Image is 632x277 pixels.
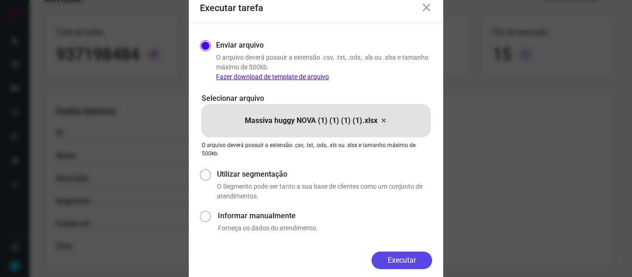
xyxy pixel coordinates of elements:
p: O arquivo deverá possuir a extensão .csv, .txt, .ods, .xls ou .xlsx e tamanho máximo de 500kb. [202,141,430,158]
p: O arquivo deverá possuir a extensão .csv, .txt, .ods, .xls ou .xlsx e tamanho máximo de 500kb. [216,53,432,82]
p: Massiva huggy NOVA (1) (1) (1) (1).xlsx [245,115,378,126]
h3: Executar tarefa [200,2,263,13]
a: Fazer download de template de arquivo [216,73,329,80]
p: Forneça os dados do atendimento. [218,223,432,233]
p: O Segmento pode ser tanto a sua base de clientes como um conjunto de atendimentos. [217,182,432,201]
p: Selecionar arquivo [202,93,430,104]
button: Executar [372,252,432,269]
label: Utilizar segmentação [217,169,432,180]
label: Informar manualmente [218,210,432,222]
label: Enviar arquivo [216,40,264,51]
